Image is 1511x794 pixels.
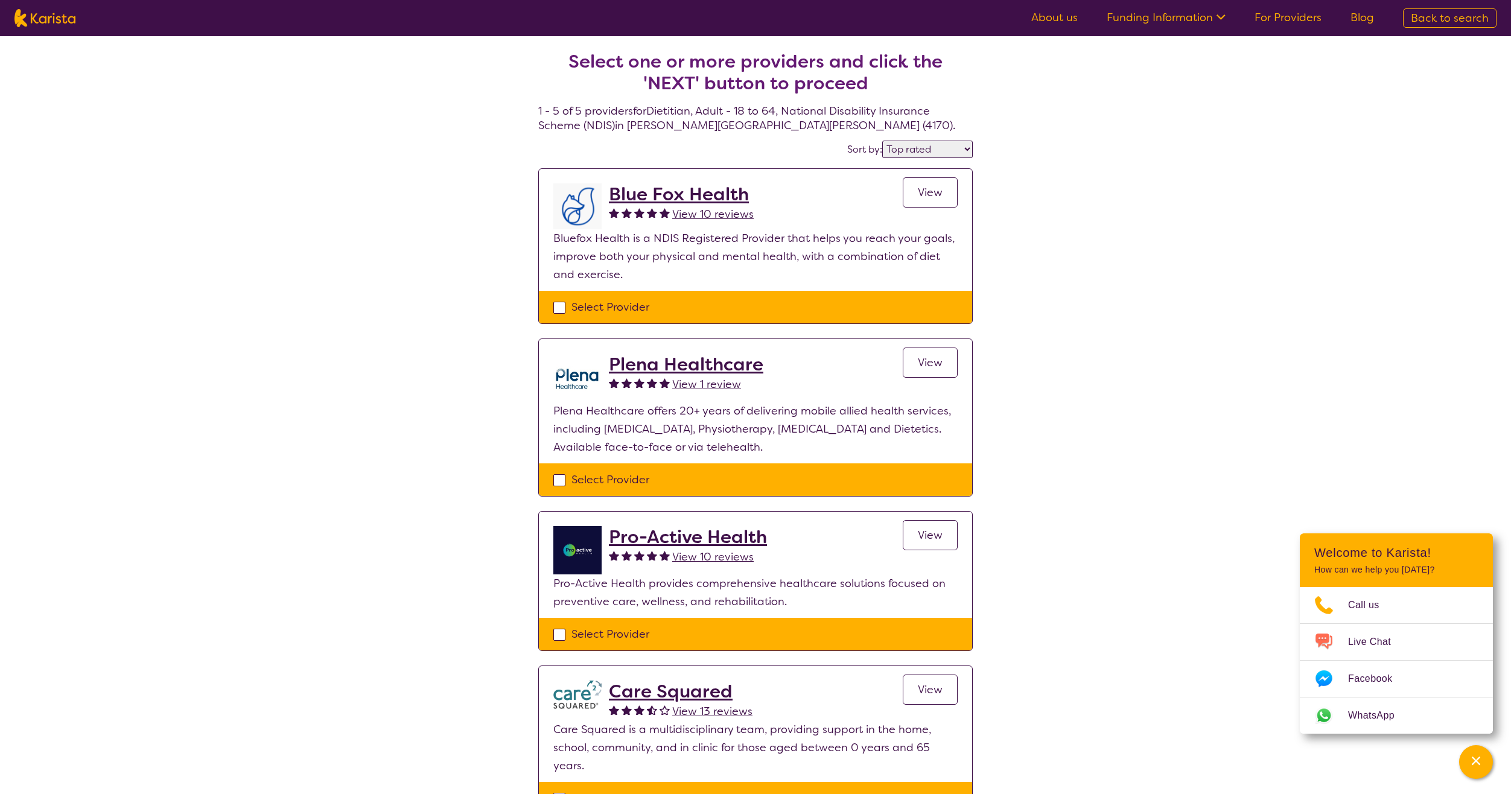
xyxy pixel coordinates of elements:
[660,550,670,561] img: fullstar
[1403,8,1497,28] a: Back to search
[553,183,602,229] img: lyehhyr6avbivpacwqcf.png
[609,550,619,561] img: fullstar
[1348,670,1407,688] span: Facebook
[647,378,657,388] img: fullstar
[672,375,741,393] a: View 1 review
[609,526,767,548] a: Pro-Active Health
[1348,596,1394,614] span: Call us
[1300,533,1493,734] div: Channel Menu
[553,526,602,574] img: jdgr5huzsaqxc1wfufya.png
[1348,707,1409,725] span: WhatsApp
[553,402,958,456] p: Plena Healthcare offers 20+ years of delivering mobile allied health services, including [MEDICAL...
[622,550,632,561] img: fullstar
[1107,10,1226,25] a: Funding Information
[1314,545,1478,560] h2: Welcome to Karista!
[1348,633,1405,651] span: Live Chat
[609,183,754,205] a: Blue Fox Health
[622,378,632,388] img: fullstar
[1459,745,1493,779] button: Channel Menu
[14,9,75,27] img: Karista logo
[672,702,752,720] a: View 13 reviews
[903,520,958,550] a: View
[1031,10,1078,25] a: About us
[647,550,657,561] img: fullstar
[660,378,670,388] img: fullstar
[918,528,943,542] span: View
[918,185,943,200] span: View
[553,720,958,775] p: Care Squared is a multidisciplinary team, providing support in the home, school, community, and i...
[660,208,670,218] img: fullstar
[553,51,958,94] h2: Select one or more providers and click the 'NEXT' button to proceed
[634,550,644,561] img: fullstar
[660,705,670,715] img: emptystar
[1255,10,1322,25] a: For Providers
[553,681,602,709] img: watfhvlxxexrmzu5ckj6.png
[634,705,644,715] img: fullstar
[553,229,958,284] p: Bluefox Health is a NDIS Registered Provider that helps you reach your goals, improve both your p...
[672,207,754,221] span: View 10 reviews
[634,208,644,218] img: fullstar
[903,348,958,378] a: View
[1411,11,1489,25] span: Back to search
[634,378,644,388] img: fullstar
[1350,10,1374,25] a: Blog
[609,681,752,702] a: Care Squared
[609,705,619,715] img: fullstar
[903,177,958,208] a: View
[672,377,741,392] span: View 1 review
[903,675,958,705] a: View
[647,705,657,715] img: halfstar
[672,205,754,223] a: View 10 reviews
[609,378,619,388] img: fullstar
[1300,697,1493,734] a: Web link opens in a new tab.
[647,208,657,218] img: fullstar
[1300,587,1493,734] ul: Choose channel
[538,22,973,133] h4: 1 - 5 of 5 providers for Dietitian , Adult - 18 to 64 , National Disability Insurance Scheme (NDI...
[609,354,763,375] a: Plena Healthcare
[847,143,882,156] label: Sort by:
[622,208,632,218] img: fullstar
[672,704,752,719] span: View 13 reviews
[1314,565,1478,575] p: How can we help you [DATE]?
[609,208,619,218] img: fullstar
[553,574,958,611] p: Pro-Active Health provides comprehensive healthcare solutions focused on preventive care, wellnes...
[553,354,602,402] img: ehd3j50wdk7ycqmad0oe.png
[918,355,943,370] span: View
[918,682,943,697] span: View
[622,705,632,715] img: fullstar
[672,548,754,566] a: View 10 reviews
[672,550,754,564] span: View 10 reviews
